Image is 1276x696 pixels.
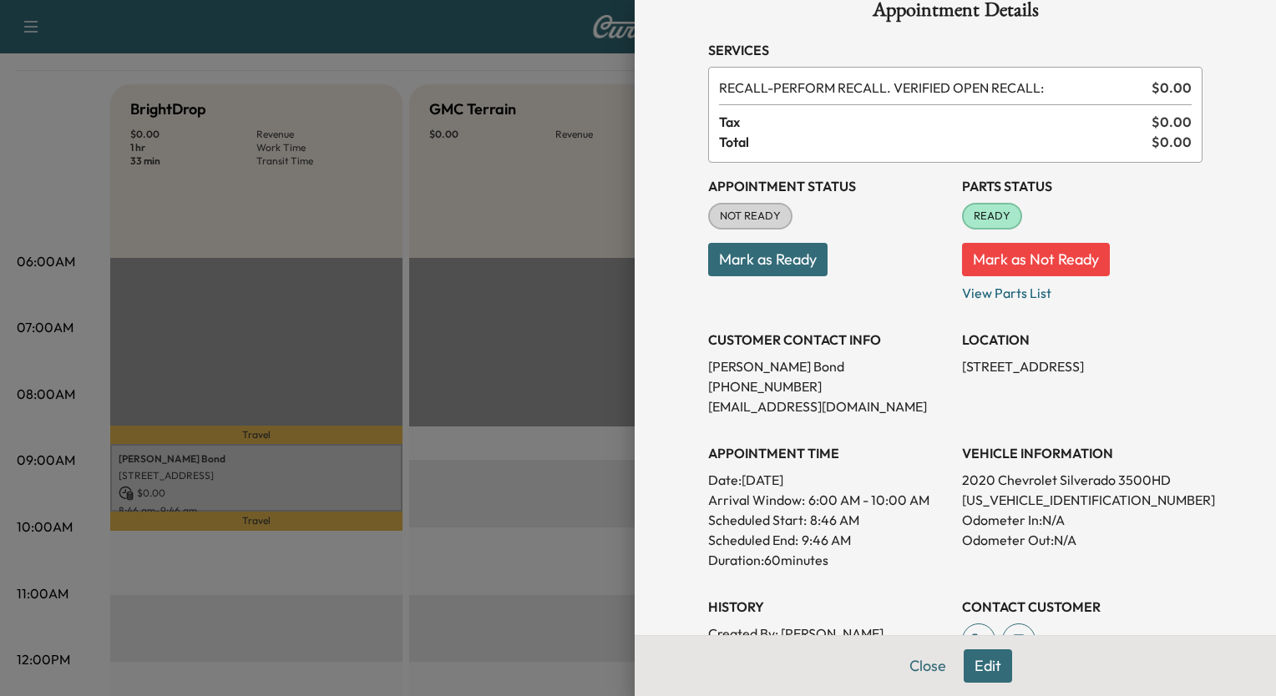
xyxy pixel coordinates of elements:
[708,443,949,463] h3: APPOINTMENT TIME
[962,510,1203,530] p: Odometer In: N/A
[708,597,949,617] h3: History
[1152,78,1192,98] span: $ 0.00
[708,356,949,376] p: [PERSON_NAME] Bond
[708,623,949,643] p: Created By : [PERSON_NAME]
[708,530,798,550] p: Scheduled End:
[962,356,1203,376] p: [STREET_ADDRESS]
[962,330,1203,350] h3: LOCATION
[710,208,791,224] span: NOT READY
[962,276,1203,303] p: View Parts List
[708,243,828,276] button: Mark as Ready
[802,530,851,550] p: 9:46 AM
[962,176,1203,196] h3: Parts Status
[708,510,807,530] p: Scheduled Start:
[719,78,1145,98] span: PERFORM RECALL. VERIFIED OPEN RECALL:
[708,40,1203,60] h3: Services
[962,597,1203,617] h3: CONTACT CUSTOMER
[708,550,949,570] p: Duration: 60 minutes
[962,530,1203,550] p: Odometer Out: N/A
[708,490,949,510] p: Arrival Window:
[708,376,949,396] p: [PHONE_NUMBER]
[708,396,949,416] p: [EMAIL_ADDRESS][DOMAIN_NAME]
[964,649,1012,683] button: Edit
[962,443,1203,463] h3: VEHICLE INFORMATION
[1152,112,1192,132] span: $ 0.00
[708,330,949,350] h3: CUSTOMER CONTACT INFO
[962,243,1110,276] button: Mark as Not Ready
[1152,132,1192,152] span: $ 0.00
[810,510,859,530] p: 8:46 AM
[962,470,1203,490] p: 2020 Chevrolet Silverado 3500HD
[719,132,1152,152] span: Total
[708,470,949,490] p: Date: [DATE]
[808,490,929,510] span: 6:00 AM - 10:00 AM
[719,112,1152,132] span: Tax
[708,176,949,196] h3: Appointment Status
[962,490,1203,510] p: [US_VEHICLE_IDENTIFICATION_NUMBER]
[964,208,1020,224] span: READY
[899,649,957,683] button: Close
